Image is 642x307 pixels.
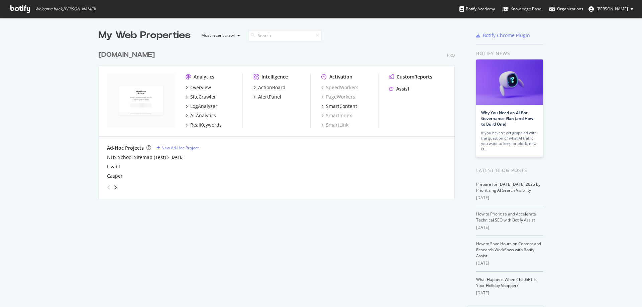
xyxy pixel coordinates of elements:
[321,94,355,100] a: PageWorkers
[476,290,543,296] div: [DATE]
[476,211,536,223] a: How to Prioritize and Accelerate Technical SEO with Botify Assist
[99,50,155,60] div: [DOMAIN_NAME]
[549,6,583,12] div: Organizations
[476,181,540,193] a: Prepare for [DATE][DATE] 2025 by Prioritizing AI Search Visibility
[35,6,96,12] span: Welcome back, [PERSON_NAME] !
[194,73,214,80] div: Analytics
[186,112,216,119] a: AI Analytics
[190,94,216,100] div: SiteCrawler
[196,30,243,41] button: Most recent crawl
[476,32,530,39] a: Botify Chrome Plugin
[397,73,432,80] div: CustomReports
[186,94,216,100] a: SiteCrawler
[476,195,543,201] div: [DATE]
[396,86,410,92] div: Assist
[476,167,543,174] div: Latest Blog Posts
[190,112,216,119] div: AI Analytics
[258,94,281,100] div: AlertPanel
[481,110,533,127] a: Why You Need an AI Bot Governance Plan (and How to Build One)
[253,84,286,91] a: ActionBoard
[476,241,541,259] a: How to Save Hours on Content and Research Workflows with Botify Assist
[107,73,175,128] img: newhomesource.com
[321,84,358,91] a: SpeedWorkers
[261,73,288,80] div: Intelligence
[186,84,211,91] a: Overview
[459,6,495,12] div: Botify Academy
[502,6,541,12] div: Knowledge Base
[113,184,118,191] div: angle-right
[171,154,184,160] a: [DATE]
[389,73,432,80] a: CustomReports
[162,145,199,151] div: New Ad-Hoc Project
[107,163,120,170] a: Livabl
[476,260,543,266] div: [DATE]
[481,130,538,152] div: If you haven’t yet grappled with the question of what AI traffic you want to keep or block, now is…
[476,224,543,231] div: [DATE]
[321,103,357,110] a: SmartContent
[190,122,222,128] div: RealKeywords
[326,103,357,110] div: SmartContent
[329,73,352,80] div: Activation
[107,145,144,151] div: Ad-Hoc Projects
[483,32,530,39] div: Botify Chrome Plugin
[476,50,543,57] div: Botify news
[190,103,217,110] div: LogAnalyzer
[321,112,352,119] a: SmartIndex
[447,52,455,58] div: Pro
[190,84,211,91] div: Overview
[156,145,199,151] a: New Ad-Hoc Project
[186,122,222,128] a: RealKeywords
[99,50,157,60] a: [DOMAIN_NAME]
[597,6,628,12] span: Jeff Flowers
[99,29,191,42] div: My Web Properties
[186,103,217,110] a: LogAnalyzer
[107,173,123,179] a: Casper
[99,42,460,199] div: grid
[321,122,348,128] a: SmartLink
[583,4,639,14] button: [PERSON_NAME]
[104,182,113,193] div: angle-left
[476,277,537,288] a: What Happens When ChatGPT Is Your Holiday Shopper?
[248,30,322,41] input: Search
[107,154,166,161] a: NHS School Sitemap (Test)
[253,94,281,100] a: AlertPanel
[476,59,543,105] img: Why You Need an AI Bot Governance Plan (and How to Build One)
[201,33,235,37] div: Most recent crawl
[389,86,410,92] a: Assist
[258,84,286,91] div: ActionBoard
